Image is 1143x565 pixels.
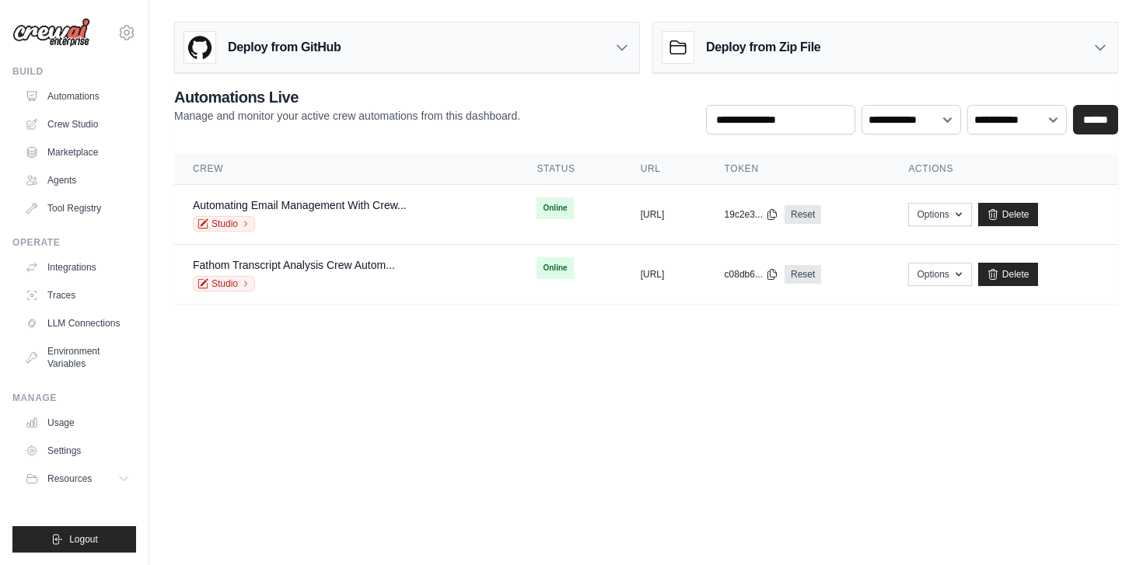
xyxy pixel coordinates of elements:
th: Actions [890,153,1118,185]
a: LLM Connections [19,311,136,336]
a: Traces [19,283,136,308]
a: Automating Email Management With Crew... [193,199,407,211]
button: Options [908,263,971,286]
a: Tool Registry [19,196,136,221]
a: Automations [19,84,136,109]
th: Token [706,153,890,185]
th: Crew [174,153,518,185]
button: Options [908,203,971,226]
a: Reset [785,205,821,224]
span: Resources [47,473,92,485]
img: GitHub Logo [184,32,215,63]
th: Status [518,153,621,185]
button: Logout [12,526,136,553]
a: Settings [19,438,136,463]
div: Operate [12,236,136,249]
a: Studio [193,276,255,291]
span: Logout [69,533,98,546]
a: Delete [978,203,1038,226]
a: Usage [19,410,136,435]
button: Resources [19,466,136,491]
a: Marketplace [19,140,136,165]
a: Crew Studio [19,112,136,137]
p: Manage and monitor your active crew automations from this dashboard. [174,108,520,124]
div: Manage [12,392,136,404]
button: 19c2e3... [725,208,778,221]
img: Logo [12,18,90,47]
button: c08db6... [725,268,778,281]
h2: Automations Live [174,86,520,108]
a: Studio [193,216,255,232]
a: Integrations [19,255,136,280]
a: Environment Variables [19,339,136,376]
span: Online [537,197,573,219]
a: Delete [978,263,1038,286]
h3: Deploy from Zip File [706,38,820,57]
span: Online [537,257,573,279]
h3: Deploy from GitHub [228,38,341,57]
a: Fathom Transcript Analysis Crew Autom... [193,259,395,271]
div: Build [12,65,136,78]
a: Agents [19,168,136,193]
a: Reset [785,265,821,284]
th: URL [622,153,706,185]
